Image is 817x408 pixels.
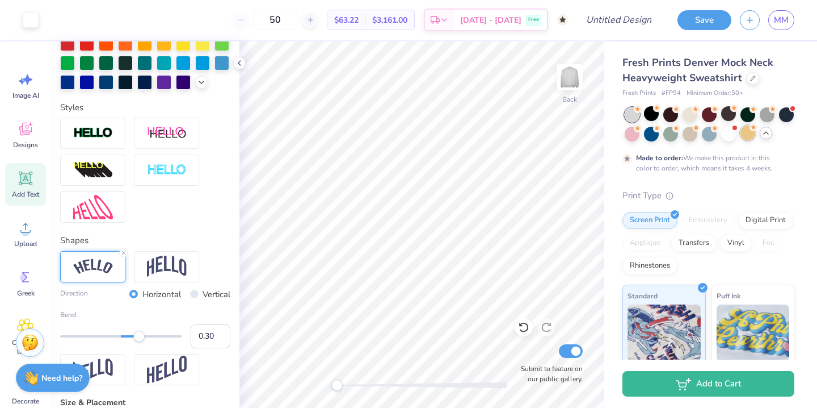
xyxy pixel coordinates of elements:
[73,259,113,274] img: Arc
[622,212,677,229] div: Screen Print
[73,195,113,219] img: Free Distort
[147,356,187,384] img: Rise
[60,101,83,114] label: Styles
[334,14,359,26] span: $63.22
[515,364,583,384] label: Submit to feature on our public gallery.
[687,89,743,98] span: Minimum Order: 50 +
[636,153,683,163] strong: Made to order:
[460,14,521,26] span: [DATE] - [DATE]
[738,212,793,229] div: Digital Print
[372,14,407,26] span: $3,161.00
[142,288,181,301] label: Horizontal
[562,94,577,105] div: Back
[681,212,735,229] div: Embroidery
[60,234,89,247] label: Shapes
[147,256,187,277] img: Arch
[12,91,39,100] span: Image AI
[622,371,794,397] button: Add to Cart
[636,153,776,173] div: We make this product in this color to order, which means it takes 4 weeks.
[12,190,39,199] span: Add Text
[147,126,187,140] img: Shadow
[60,288,88,301] label: Direction
[203,288,230,301] label: Vertical
[628,305,701,361] img: Standard
[622,189,794,202] div: Print Type
[717,305,790,361] img: Puff Ink
[622,257,677,274] div: Rhinestones
[622,56,773,85] span: Fresh Prints Denver Mock Neck Heavyweight Sweatshirt
[622,89,656,98] span: Fresh Prints
[662,89,681,98] span: # FP94
[73,359,113,381] img: Flag
[60,310,230,320] label: Bend
[720,235,752,252] div: Vinyl
[12,397,39,406] span: Decorate
[17,289,35,298] span: Greek
[133,331,145,342] div: Accessibility label
[13,140,38,149] span: Designs
[528,16,539,24] span: Free
[147,164,187,177] img: Negative Space
[768,10,794,30] a: MM
[717,290,740,302] span: Puff Ink
[41,373,82,384] strong: Need help?
[558,66,581,89] img: Back
[331,380,343,391] div: Accessibility label
[14,239,37,248] span: Upload
[628,290,658,302] span: Standard
[253,10,297,30] input: – –
[577,9,660,31] input: Untitled Design
[73,127,113,140] img: Stroke
[774,14,789,27] span: MM
[671,235,717,252] div: Transfers
[622,235,668,252] div: Applique
[73,161,113,180] img: 3D Illusion
[755,235,782,252] div: Foil
[677,10,731,30] button: Save
[7,338,44,356] span: Clipart & logos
